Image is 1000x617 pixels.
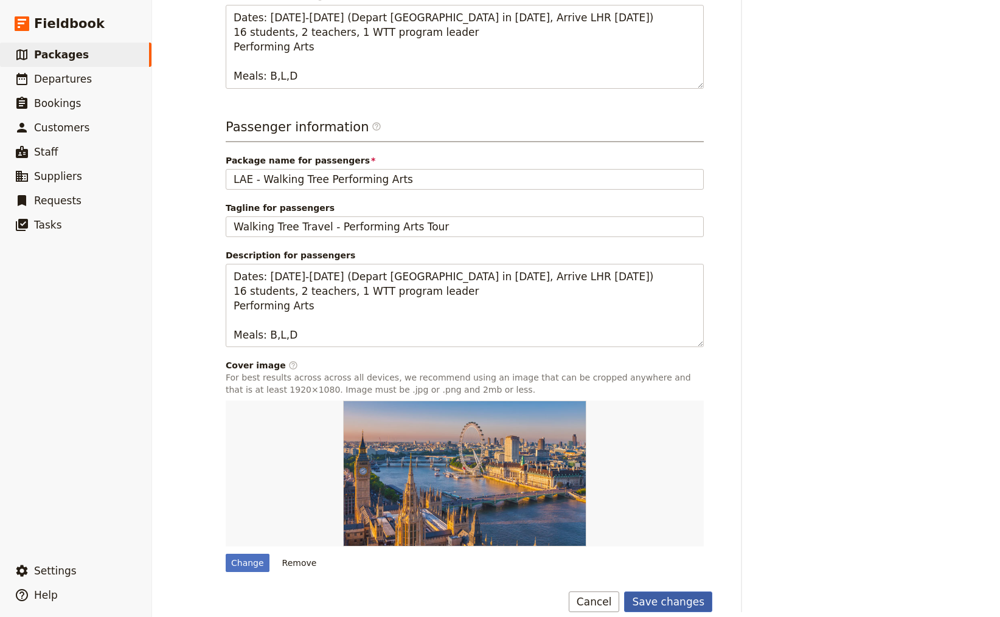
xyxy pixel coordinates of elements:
button: Save changes [624,591,712,612]
span: Fieldbook [34,15,105,33]
textarea: Description for passengers [226,264,704,348]
span: Help [34,589,58,601]
span: Staff [34,146,58,158]
p: For best results across across all devices, we recommend using an image that can be cropped anywh... [226,371,704,396]
span: Departures [34,73,92,85]
span: Suppliers [34,170,82,182]
input: Package name for passengers [226,169,704,190]
h3: Passenger information [226,118,704,142]
span: Tasks [34,219,62,231]
span: Bookings [34,97,81,109]
span: Tagline for passengers [226,202,704,214]
button: Cancel [569,591,620,612]
span: Package name for passengers [226,154,704,167]
img: https://d33jgr8dhgav85.cloudfront.net/6776c252ddbdb110a2d9124f/67bd9104c3c6f31d09675da3?Expires=1... [343,401,586,546]
button: Remove [277,554,322,572]
span: ​ [372,122,381,136]
span: ​ [288,360,298,370]
span: ​ [372,122,381,131]
textarea: Office information​ [226,5,704,89]
span: Customers [34,122,89,134]
span: Requests [34,195,82,207]
span: Packages [34,49,89,61]
div: Cover image [226,359,704,371]
span: Description for passengers [226,249,704,261]
span: Settings [34,565,77,577]
div: Change [226,554,269,572]
input: Tagline for passengers [226,216,704,237]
